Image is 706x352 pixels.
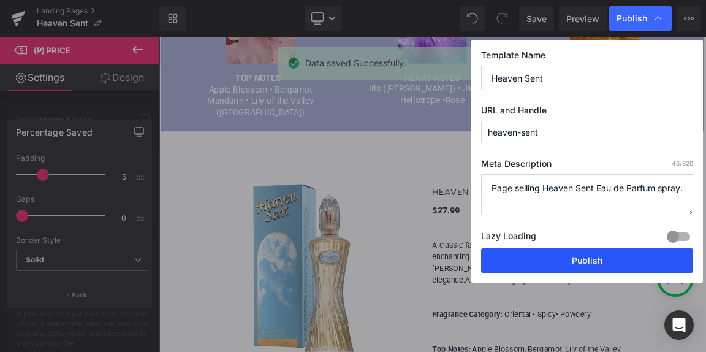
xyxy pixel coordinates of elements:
span: 45 [672,159,680,167]
label: URL and Handle [481,105,693,121]
span: Publish [617,13,647,24]
label: Meta Description [481,158,693,174]
div: Open Intercom Messenger [664,310,694,340]
span: /320 [672,159,693,167]
label: Template Name [481,50,693,66]
label: Lazy Loading [481,228,536,248]
textarea: Page selling Heaven Sent Eau de Parfum spray. [481,174,693,215]
button: Publish [481,248,693,273]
